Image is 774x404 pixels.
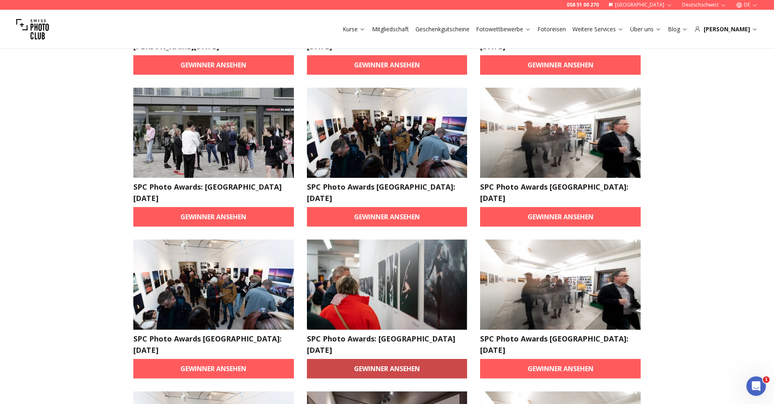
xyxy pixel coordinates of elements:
[665,24,691,35] button: Blog
[567,2,599,8] a: 058 51 00 270
[572,25,624,33] a: Weitere Services
[480,359,641,378] a: Gewinner ansehen
[343,25,365,33] a: Kurse
[307,240,467,330] img: SPC Photo Awards: WIEN Juni 2024
[746,376,766,396] iframe: Intercom live chat
[133,181,294,204] h2: SPC Photo Awards: [GEOGRAPHIC_DATA] [DATE]
[569,24,627,35] button: Weitere Services
[480,88,641,178] img: SPC Photo Awards Zürich: August 2024
[307,181,467,204] h2: SPC Photo Awards [GEOGRAPHIC_DATA]: [DATE]
[480,55,641,75] a: Gewinner ansehen
[480,333,641,356] h2: SPC Photo Awards [GEOGRAPHIC_DATA]: [DATE]
[415,25,470,33] a: Geschenkgutscheine
[16,13,49,45] img: Swiss photo club
[537,25,566,33] a: Fotoreisen
[307,359,467,378] a: Gewinner ansehen
[307,88,467,178] img: SPC Photo Awards Geneva: October 2024
[763,376,770,383] span: 1
[307,207,467,227] a: Gewinner ansehen
[133,88,294,178] img: SPC Photo Awards: BERLIN November 2024
[133,359,294,378] a: Gewinner ansehen
[339,24,369,35] button: Kurse
[476,25,531,33] a: Fotowettbewerbe
[480,240,641,330] img: SPC Photo Awards Zürich: Mai 2024
[627,24,665,35] button: Über uns
[480,181,641,204] h2: SPC Photo Awards [GEOGRAPHIC_DATA]: [DATE]
[307,55,467,75] a: Gewinner ansehen
[480,207,641,227] a: Gewinner ansehen
[534,24,569,35] button: Fotoreisen
[369,24,412,35] button: Mitgliedschaft
[668,25,688,33] a: Blog
[372,25,409,33] a: Mitgliedschaft
[133,240,294,330] img: SPC Photo Awards Geneva: July 2024
[133,55,294,75] a: Gewinner ansehen
[473,24,534,35] button: Fotowettbewerbe
[133,207,294,227] a: Gewinner ansehen
[630,25,661,33] a: Über uns
[694,25,758,33] div: [PERSON_NAME]
[307,333,467,356] h2: SPC Photo Awards: [GEOGRAPHIC_DATA] [DATE]
[412,24,473,35] button: Geschenkgutscheine
[133,333,294,356] h2: SPC Photo Awards [GEOGRAPHIC_DATA]: [DATE]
